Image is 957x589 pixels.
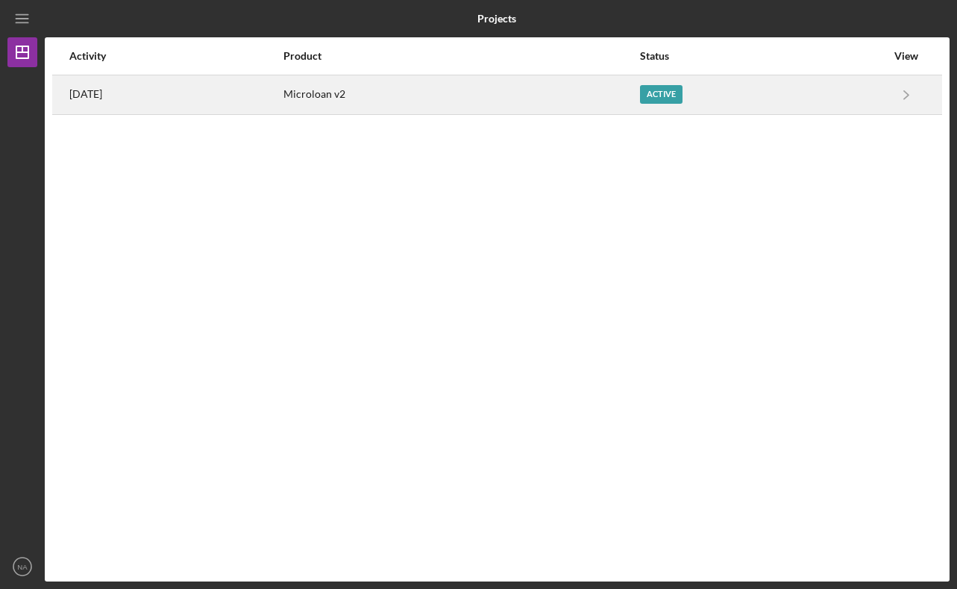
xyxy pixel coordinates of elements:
b: Projects [477,13,516,25]
div: View [888,50,925,62]
text: NA [17,563,28,571]
time: 2025-08-09 22:02 [69,88,102,100]
div: Activity [69,50,282,62]
button: NA [7,552,37,582]
div: Status [640,50,886,62]
div: Active [640,85,683,104]
div: Microloan v2 [283,76,638,113]
div: Product [283,50,638,62]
